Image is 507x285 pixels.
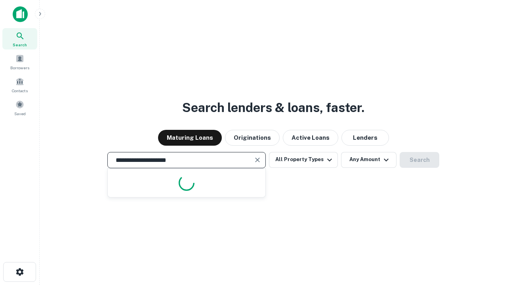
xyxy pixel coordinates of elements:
[252,154,263,165] button: Clear
[12,87,28,94] span: Contacts
[13,42,27,48] span: Search
[2,74,37,95] a: Contacts
[13,6,28,22] img: capitalize-icon.png
[2,28,37,49] a: Search
[158,130,222,146] button: Maturing Loans
[2,97,37,118] a: Saved
[182,98,364,117] h3: Search lenders & loans, faster.
[283,130,338,146] button: Active Loans
[341,152,396,168] button: Any Amount
[467,222,507,260] iframe: Chat Widget
[225,130,280,146] button: Originations
[341,130,389,146] button: Lenders
[2,51,37,72] a: Borrowers
[10,65,29,71] span: Borrowers
[14,110,26,117] span: Saved
[269,152,338,168] button: All Property Types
